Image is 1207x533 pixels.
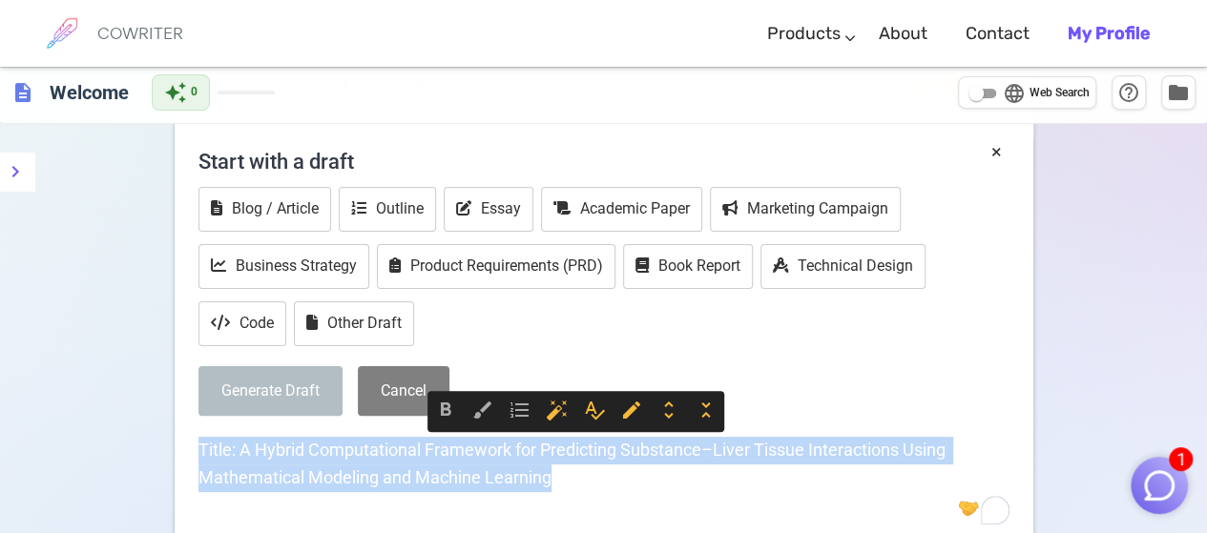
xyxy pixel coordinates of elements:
[546,399,569,421] span: auto_fix_high
[1003,82,1026,105] span: language
[198,138,1009,527] div: To enrich screen reader interactions, please activate Accessibility in Grammarly extension settings
[1169,447,1193,471] span: 1
[1167,81,1190,104] span: folder
[164,81,187,104] span: auto_awesome
[11,81,34,104] span: description
[767,6,841,62] a: Products
[1141,467,1177,503] img: Close chat
[444,187,533,232] button: Essay
[294,301,414,346] button: Other Draft
[191,83,198,102] span: 0
[97,25,183,42] h6: COWRITER
[1030,84,1090,103] span: Web Search
[541,187,702,232] button: Academic Paper
[198,187,331,232] button: Blog / Article
[377,244,615,289] button: Product Requirements (PRD)
[198,301,286,346] button: Code
[1068,23,1150,44] b: My Profile
[198,440,949,487] span: Title: A Hybrid Computational Framework for Predicting Substance–Liver Tissue Interactions Using ...
[198,138,1009,184] h4: Start with a draft
[1068,6,1150,62] a: My Profile
[991,138,1002,166] button: ×
[1112,75,1146,110] button: Help & Shortcuts
[1117,81,1140,104] span: help_outline
[1131,457,1188,514] button: 1
[1161,75,1196,110] button: Manage Documents
[509,399,531,421] span: format_list_numbered
[38,10,86,57] img: brand logo
[879,6,927,62] a: About
[198,366,343,417] button: Generate Draft
[339,187,436,232] button: Outline
[471,399,494,421] span: brush
[760,244,926,289] button: Technical Design
[434,399,457,421] span: format_bold
[620,399,643,421] span: edit
[710,187,901,232] button: Marketing Campaign
[657,399,680,421] span: unfold_more
[42,73,136,112] h6: Click to edit title
[623,244,753,289] button: Book Report
[695,399,718,421] span: unfold_less
[198,244,369,289] button: Business Strategy
[358,366,449,417] button: Cancel
[966,6,1030,62] a: Contact
[583,399,606,421] span: spellcheck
